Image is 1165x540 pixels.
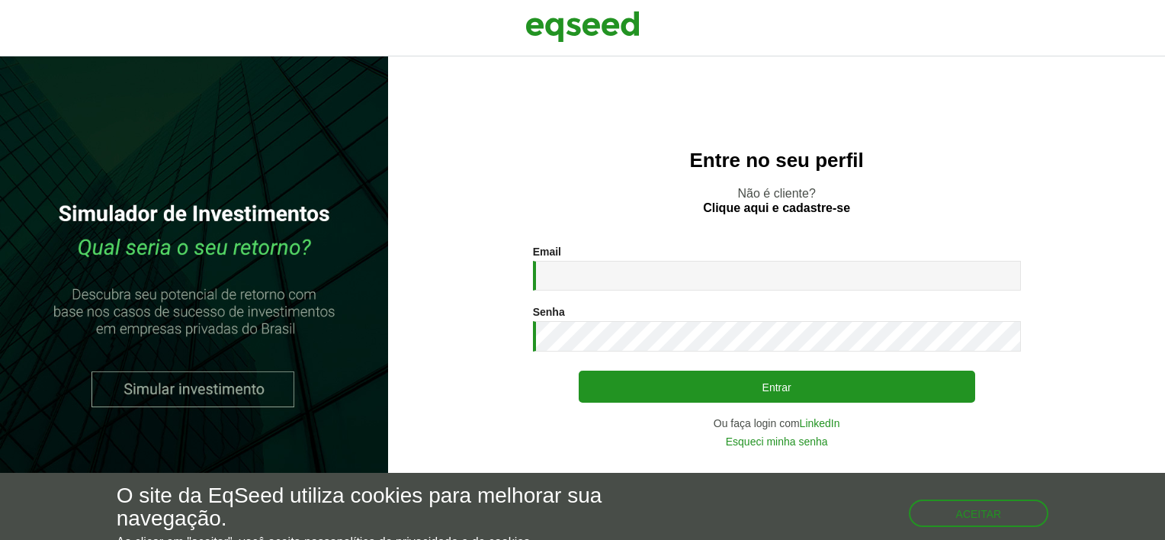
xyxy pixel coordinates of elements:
[579,371,975,403] button: Entrar
[533,418,1021,429] div: Ou faça login com
[419,186,1135,215] p: Não é cliente?
[703,202,850,214] a: Clique aqui e cadastre-se
[533,307,565,317] label: Senha
[419,149,1135,172] h2: Entre no seu perfil
[726,436,828,447] a: Esqueci minha senha
[117,484,676,532] h5: O site da EqSeed utiliza cookies para melhorar sua navegação.
[525,8,640,46] img: EqSeed Logo
[800,418,840,429] a: LinkedIn
[909,500,1049,527] button: Aceitar
[533,246,561,257] label: Email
